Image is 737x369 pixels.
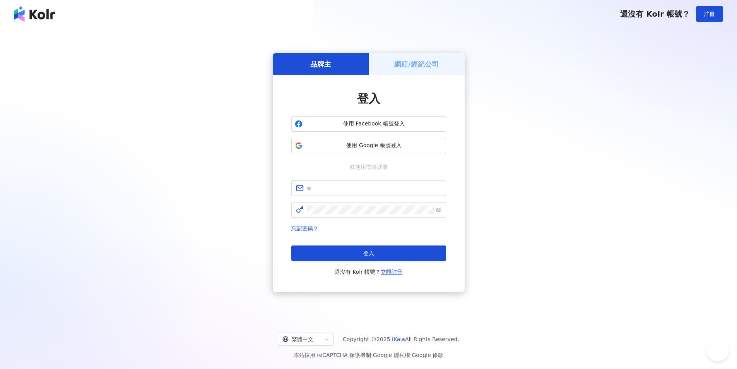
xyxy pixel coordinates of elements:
[704,11,715,17] span: 註冊
[291,116,446,132] button: 使用 Facebook 帳號登入
[343,335,459,344] span: Copyright © 2025 All Rights Reserved.
[310,59,331,69] h5: 品牌主
[306,142,443,149] span: 使用 Google 帳號登入
[291,245,446,261] button: 登入
[344,163,393,171] span: 或使用信箱註冊
[282,333,322,345] div: 繁體中文
[335,267,403,276] span: 還沒有 Kolr 帳號？
[357,92,380,105] span: 登入
[291,225,318,232] a: 忘記密碼？
[371,352,373,358] span: |
[14,6,55,22] img: logo
[394,59,439,69] h5: 網紅/經紀公司
[706,338,729,361] iframe: Help Scout Beacon - Open
[294,350,443,360] span: 本站採用 reCAPTCHA 保護機制
[412,352,443,358] a: Google 條款
[696,6,723,22] button: 註冊
[381,269,402,275] a: 立即註冊
[410,352,412,358] span: |
[363,250,374,256] span: 登入
[291,138,446,153] button: 使用 Google 帳號登入
[306,120,443,128] span: 使用 Facebook 帳號登入
[392,336,405,342] a: iKala
[620,9,690,19] span: 還沒有 Kolr 帳號？
[373,352,410,358] a: Google 隱私權
[436,207,441,213] span: eye-invisible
